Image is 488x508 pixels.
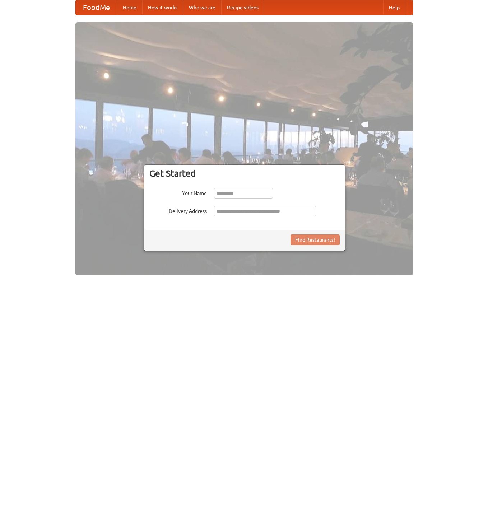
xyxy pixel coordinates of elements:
[149,168,340,179] h3: Get Started
[76,0,117,15] a: FoodMe
[383,0,405,15] a: Help
[142,0,183,15] a: How it works
[183,0,221,15] a: Who we are
[117,0,142,15] a: Home
[291,234,340,245] button: Find Restaurants!
[221,0,264,15] a: Recipe videos
[149,206,207,215] label: Delivery Address
[149,188,207,197] label: Your Name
